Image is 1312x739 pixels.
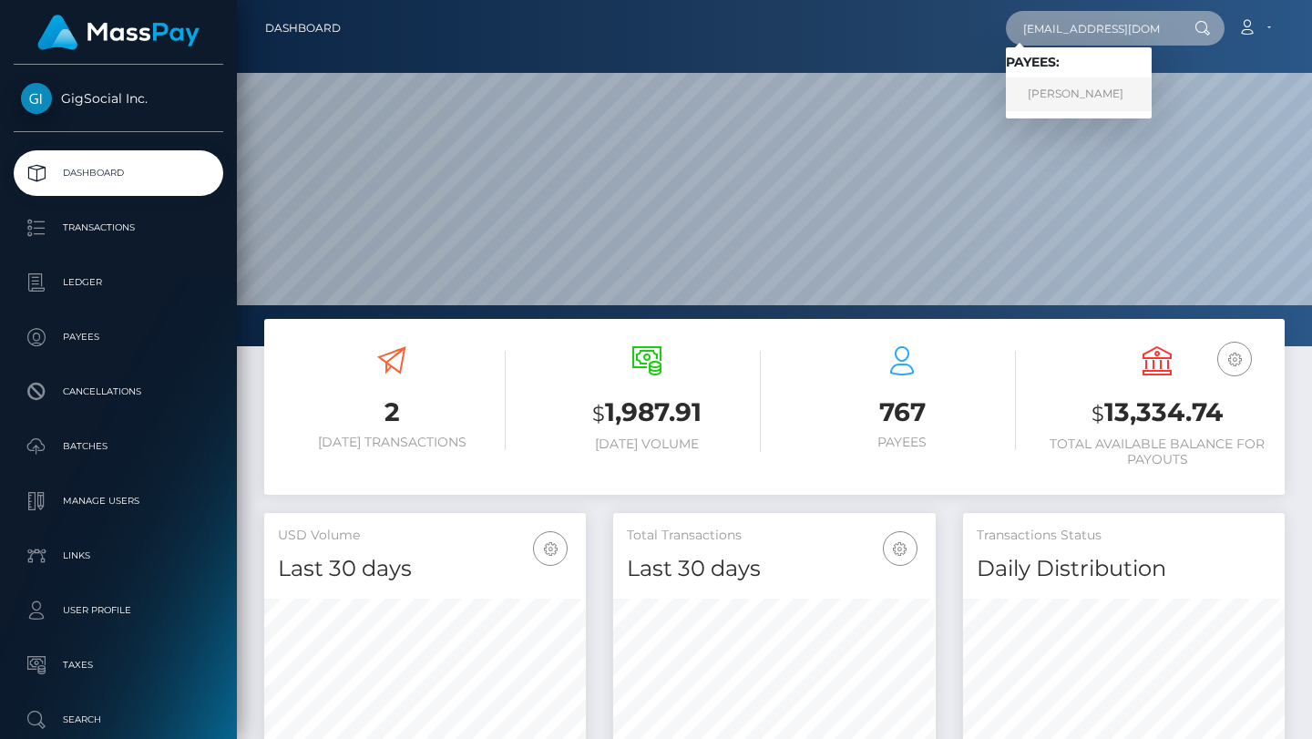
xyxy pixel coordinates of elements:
[14,314,223,360] a: Payees
[977,553,1271,585] h4: Daily Distribution
[592,401,605,426] small: $
[1043,395,1271,432] h3: 13,334.74
[627,553,921,585] h4: Last 30 days
[533,436,761,452] h6: [DATE] Volume
[21,159,216,187] p: Dashboard
[21,433,216,460] p: Batches
[21,83,52,114] img: GigSocial Inc.
[1092,401,1104,426] small: $
[21,323,216,351] p: Payees
[278,553,572,585] h4: Last 30 days
[14,588,223,633] a: User Profile
[14,90,223,107] span: GigSocial Inc.
[37,15,200,50] img: MassPay Logo
[977,527,1271,545] h5: Transactions Status
[533,395,761,432] h3: 1,987.91
[14,424,223,469] a: Batches
[278,435,506,450] h6: [DATE] Transactions
[788,395,1016,430] h3: 767
[21,706,216,734] p: Search
[278,395,506,430] h3: 2
[14,150,223,196] a: Dashboard
[14,369,223,415] a: Cancellations
[788,435,1016,450] h6: Payees
[21,269,216,296] p: Ledger
[14,205,223,251] a: Transactions
[1006,77,1152,111] a: [PERSON_NAME]
[21,597,216,624] p: User Profile
[14,478,223,524] a: Manage Users
[278,527,572,545] h5: USD Volume
[14,533,223,579] a: Links
[21,488,216,515] p: Manage Users
[21,542,216,570] p: Links
[21,378,216,405] p: Cancellations
[1006,55,1152,70] h6: Payees:
[21,652,216,679] p: Taxes
[14,260,223,305] a: Ledger
[1006,11,1177,46] input: Search...
[21,214,216,241] p: Transactions
[265,9,341,47] a: Dashboard
[627,527,921,545] h5: Total Transactions
[1043,436,1271,467] h6: Total Available Balance for Payouts
[14,642,223,688] a: Taxes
